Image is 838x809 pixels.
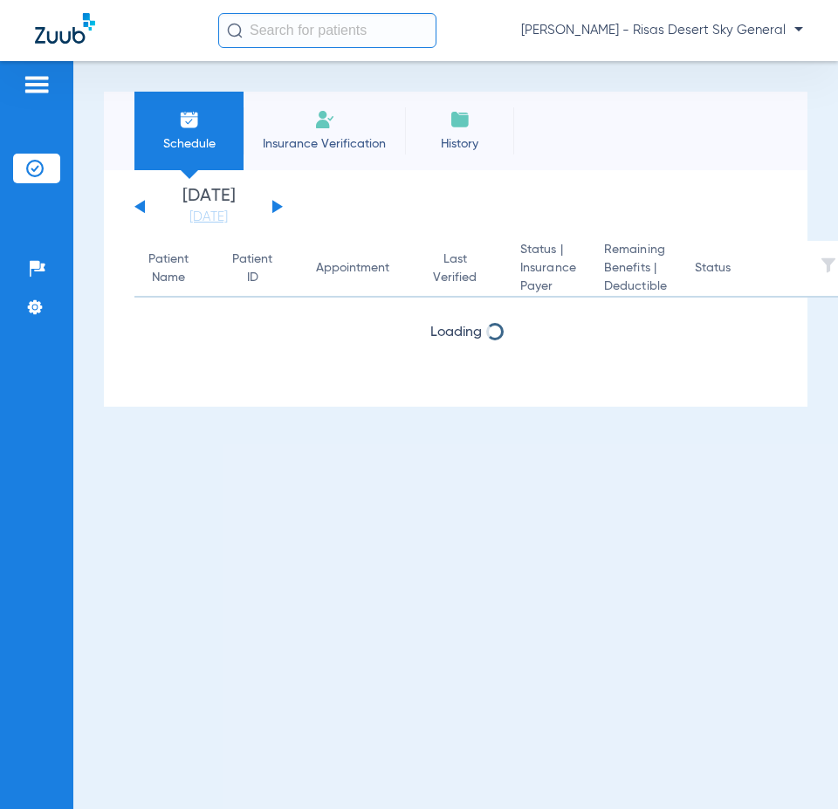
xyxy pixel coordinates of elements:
iframe: Chat Widget [751,725,838,809]
div: Appointment [316,259,389,278]
li: [DATE] [156,188,261,226]
img: hamburger-icon [23,74,51,95]
th: Remaining Benefits | [590,241,681,298]
span: Insurance Payer [520,259,576,296]
div: Appointment [316,259,405,278]
a: [DATE] [156,209,261,226]
img: Zuub Logo [35,13,95,44]
div: Patient ID [232,250,288,287]
span: [PERSON_NAME] - Risas Desert Sky General [521,22,803,39]
input: Search for patients [218,13,436,48]
div: Patient Name [148,250,189,287]
img: Search Icon [227,23,243,38]
span: Loading [430,326,482,339]
span: Schedule [148,135,230,153]
span: Deductible [604,278,667,296]
th: Status [681,241,799,298]
div: Patient Name [148,250,204,287]
img: filter.svg [820,257,837,274]
img: History [450,109,471,130]
th: Status | [506,241,590,298]
span: Insurance Verification [257,135,392,153]
div: Patient ID [232,250,272,287]
div: Last Verified [433,250,477,287]
img: Manual Insurance Verification [314,109,335,130]
span: History [418,135,501,153]
img: Schedule [179,109,200,130]
div: Last Verified [433,250,492,287]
